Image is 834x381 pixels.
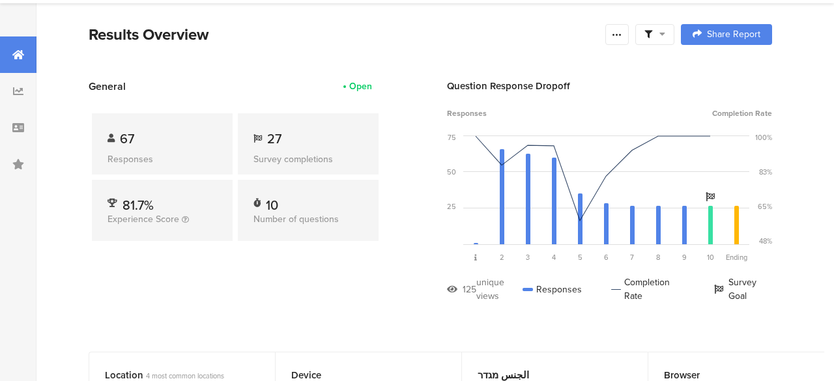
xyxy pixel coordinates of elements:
span: 5 [578,252,582,262]
span: Experience Score [108,212,179,226]
div: Results Overview [89,23,599,46]
span: 9 [682,252,687,262]
div: 75 [448,132,456,143]
span: 8 [656,252,660,262]
div: Responses [108,152,217,166]
div: 65% [758,201,772,212]
span: 67 [120,129,134,148]
span: Number of questions [253,212,339,226]
span: 2 [500,252,504,262]
div: 50 [447,167,456,177]
div: Completion Rate [611,275,685,303]
span: 4 [552,252,556,262]
span: 27 [267,129,281,148]
span: 3 [526,252,530,262]
i: Survey Goal [706,192,715,201]
div: 48% [759,236,772,246]
span: Completion Rate [712,107,772,119]
div: 25 [447,201,456,212]
span: 10 [707,252,714,262]
span: General [89,79,126,94]
div: Open [349,79,372,93]
div: Question Response Dropoff [447,79,772,93]
div: Responses [523,275,582,303]
div: Survey Goal [714,275,772,303]
span: Responses [447,107,487,119]
div: Ending [723,252,749,262]
div: 100% [755,132,772,143]
div: 83% [759,167,772,177]
div: Survey completions [253,152,363,166]
div: 125 [463,283,476,296]
div: 10 [266,195,278,208]
span: 6 [604,252,609,262]
span: 7 [630,252,634,262]
span: Share Report [707,30,760,39]
span: 81.7% [122,195,154,215]
div: unique views [476,275,523,303]
span: 4 most common locations [146,371,224,381]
